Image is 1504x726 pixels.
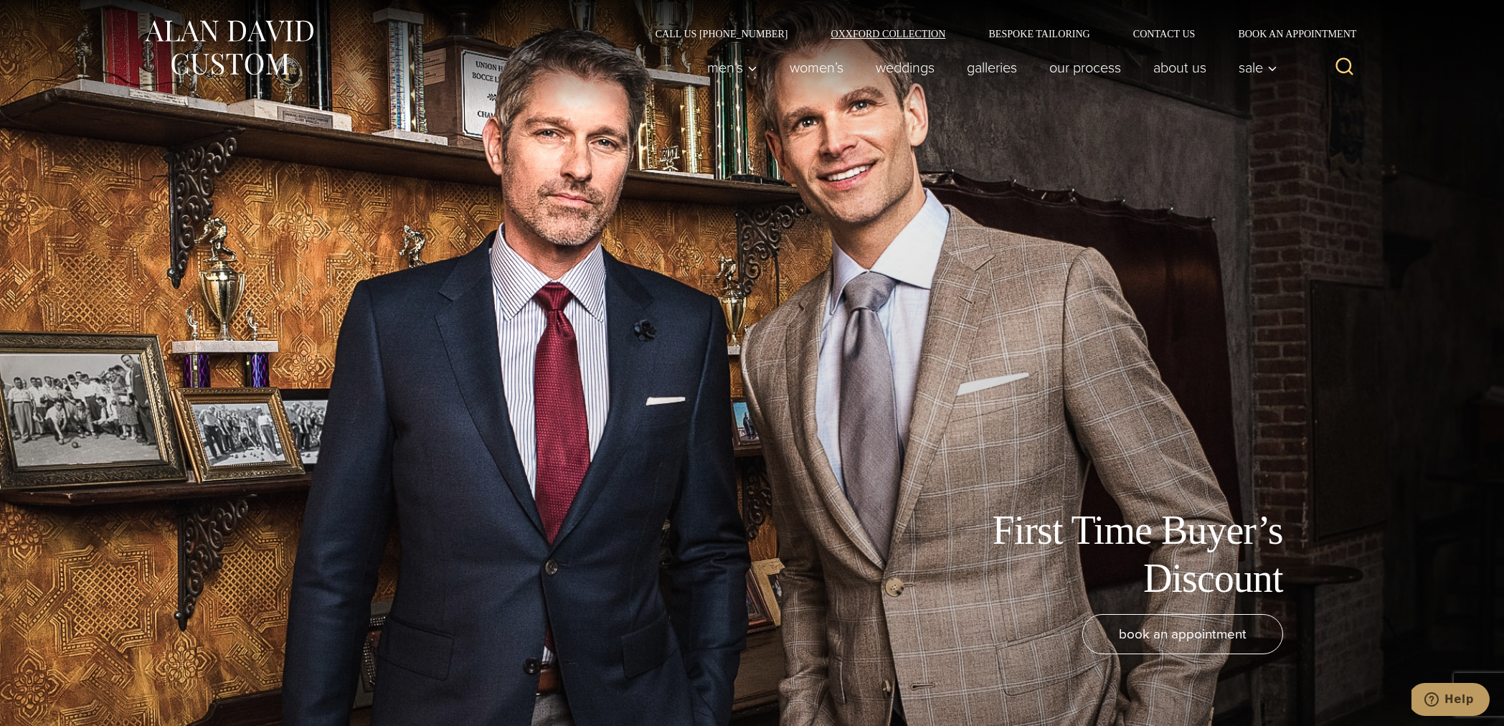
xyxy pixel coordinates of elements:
[143,16,315,80] img: Alan David Custom
[950,53,1033,82] a: Galleries
[691,53,1285,82] nav: Primary Navigation
[1119,623,1247,644] span: book an appointment
[1222,53,1285,82] button: Sale sub menu toggle
[634,29,810,39] a: Call Us [PHONE_NUMBER]
[1137,53,1222,82] a: About Us
[773,53,859,82] a: Women’s
[859,53,950,82] a: weddings
[634,29,1362,39] nav: Secondary Navigation
[960,506,1283,603] h1: First Time Buyer’s Discount
[1216,29,1361,39] a: Book an Appointment
[691,53,773,82] button: Child menu of Men’s
[809,29,967,39] a: Oxxford Collection
[1411,683,1490,719] iframe: Opens a widget where you can chat to one of our agents
[1328,50,1362,85] button: View Search Form
[967,29,1111,39] a: Bespoke Tailoring
[1033,53,1137,82] a: Our Process
[1082,614,1283,654] a: book an appointment
[1112,29,1217,39] a: Contact Us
